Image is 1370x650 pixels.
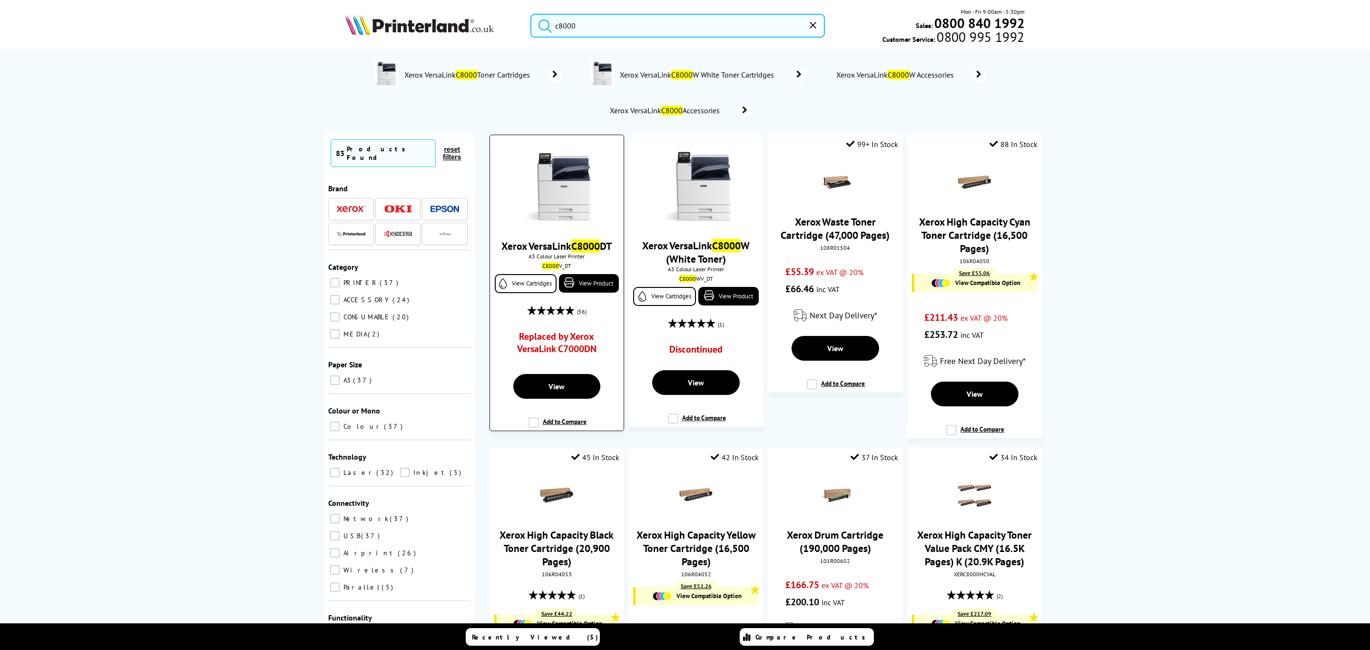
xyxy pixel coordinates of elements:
[636,571,756,578] div: 106R04052
[384,422,405,431] span: 37
[330,582,340,592] input: Parallel 5
[619,62,807,88] a: Xerox VersaLinkC8000W White Toner Cartridges
[668,414,726,432] label: Add to Compare
[537,620,602,628] span: View Compatible Option
[390,514,411,523] span: 37
[740,628,874,646] a: Compare Products
[954,268,995,278] div: Save £55.06
[940,355,1026,366] span: Free Next Day Delivery*
[341,549,397,557] span: Airprint
[353,376,374,384] span: 37
[653,592,672,601] img: Cartridges
[337,231,365,236] img: Printerland
[819,166,852,199] img: 108R01504THUMB.jpg
[916,21,933,30] span: Sales:
[960,313,1008,323] span: ex VAT @ 20%
[619,70,778,79] span: Xerox VersaLink W White Toner Cartridges
[436,145,468,161] button: reset filters
[571,239,600,253] mark: C8000
[989,139,1037,149] div: 88 In Stock
[495,253,619,260] span: A3 Colour Laser Printer
[341,278,379,287] span: PRINTER
[375,62,399,86] img: C8000V_DT-conspage.jpg
[807,379,865,397] label: Add to Compare
[609,104,752,117] a: Xerox VersaLinkC8000Accessories
[958,166,991,199] img: Xerox-106R04050-HC-Cyan-Small.gif
[578,587,585,605] span: (1)
[337,206,365,212] img: Xerox
[341,376,352,384] span: A3
[328,613,372,622] span: Functionality
[330,295,340,305] input: ACCESSORY 24
[403,70,534,79] span: Xerox VersaLink Toner Cartridges
[636,275,756,282] div: WV_DT
[548,382,565,391] span: View
[376,468,395,477] span: 32
[521,152,592,223] img: Xerox-C8000DT-Front-Facing-Small.jpg
[819,479,852,512] img: 101r00602THUMB.jpg
[679,479,713,512] img: Xerox-106R04052-HC-Yellow-Small.gif
[341,514,389,523] span: Network
[671,70,693,79] mark: C8000
[341,422,383,431] span: Colour
[466,628,600,646] a: Recently Viewed (5)
[636,528,756,568] a: Xerox High Capacity Yellow Toner Cartridge (16,500 Pages)
[403,62,562,88] a: Xerox VersaLinkC8000Toner Cartridges
[392,295,411,304] span: 24
[816,267,863,277] span: ex VAT @ 20%
[816,285,840,294] span: inc VAT
[931,279,950,287] img: Cartridges
[330,422,340,431] input: Colour 37
[642,239,750,266] a: Xerox VersaLinkC8000W (White Toner)
[953,609,996,619] div: Save £217.09
[328,184,348,193] span: Brand
[330,565,340,575] input: Wireless 7
[955,620,1020,628] span: View Compatible Option
[633,287,695,306] a: View Cartridges
[785,579,819,591] span: £166.75
[330,312,340,322] input: CONSUMABLE 20
[345,14,494,35] img: Printerland Logo
[528,417,587,435] label: Add to Compare
[392,313,411,321] span: 20
[571,453,619,462] div: 45 In Stock
[341,330,367,338] span: MEDIA
[640,592,753,601] a: View Compatible Option
[513,620,532,628] img: Cartridges
[472,633,598,641] span: Recently Viewed (5)
[914,571,1035,578] div: XERC8000HCVAL
[810,310,877,321] span: Next Day Delivery*
[935,32,1024,41] span: 0800 995 1992
[501,239,612,253] a: Xerox VersaLinkC8000DT
[384,230,412,237] img: Kyocera
[501,620,615,628] a: View Compatible Option
[341,583,381,591] span: Parallel
[773,615,898,642] div: modal_delivery
[960,330,984,340] span: inc VAT
[400,468,410,477] input: Inkjet 5
[559,274,619,293] a: View Product
[924,311,958,324] span: £211.43
[835,68,986,81] a: Xerox VersaLinkC8000W Accessories
[698,287,759,305] a: View Product
[330,531,340,541] input: USB 37
[933,19,1025,28] a: 0800 840 1992
[773,302,898,329] div: modal_delivery
[336,148,344,158] span: 83
[507,330,607,360] a: Replaced by Xerox VersaLink C7000DN
[827,344,843,353] span: View
[669,343,723,356] p: Discontinued
[967,389,983,399] span: View
[785,596,819,608] span: £200.10
[328,262,358,272] span: Category
[917,528,1032,568] a: Xerox High Capacity Toner Value Pack CMY (16.5K Pages) K (20.9K Pages)
[456,70,477,79] mark: C8000
[781,215,890,242] a: Xerox Waste Toner Cartridge (47,000 Pages)
[961,7,1025,16] span: Mon - Fri 9:00am - 5:30pm
[347,145,431,162] div: Products Found
[591,62,615,86] img: C8000V_DT-conspage.jpg
[912,348,1037,374] div: modal_delivery
[330,548,340,558] input: Airprint 26
[499,528,614,568] a: Xerox High Capacity Black Toner Cartridge (20,900 Pages)
[775,244,895,251] div: 108R01504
